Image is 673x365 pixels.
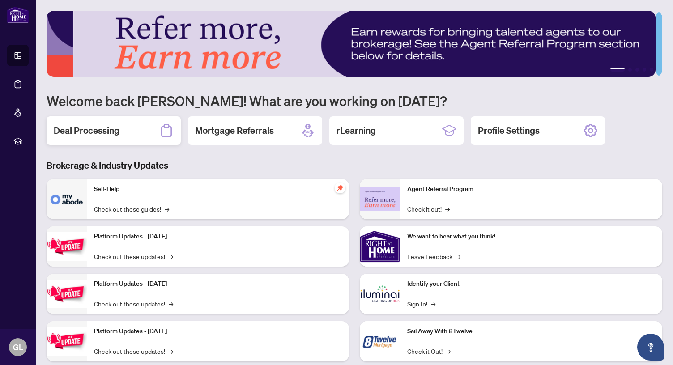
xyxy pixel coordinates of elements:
[650,68,653,72] button: 5
[360,274,400,314] img: Identify your Client
[169,251,173,261] span: →
[407,327,655,336] p: Sail Away With 8Twelve
[628,68,632,72] button: 2
[94,327,342,336] p: Platform Updates - [DATE]
[94,251,173,261] a: Check out these updates!→
[169,346,173,356] span: →
[169,299,173,309] span: →
[165,204,169,214] span: →
[407,299,435,309] a: Sign In!→
[360,321,400,361] img: Sail Away With 8Twelve
[445,204,450,214] span: →
[360,226,400,267] img: We want to hear what you think!
[407,279,655,289] p: Identify your Client
[635,68,639,72] button: 3
[94,232,342,242] p: Platform Updates - [DATE]
[13,341,23,353] span: GL
[47,232,87,260] img: Platform Updates - July 21, 2025
[195,124,274,137] h2: Mortgage Referrals
[47,327,87,355] img: Platform Updates - June 23, 2025
[446,346,451,356] span: →
[360,187,400,212] img: Agent Referral Program
[47,11,656,77] img: Slide 0
[637,334,664,361] button: Open asap
[407,184,655,194] p: Agent Referral Program
[407,251,460,261] a: Leave Feedback→
[610,68,625,72] button: 1
[431,299,435,309] span: →
[47,280,87,308] img: Platform Updates - July 8, 2025
[456,251,460,261] span: →
[47,92,662,109] h1: Welcome back [PERSON_NAME]! What are you working on [DATE]?
[47,179,87,219] img: Self-Help
[407,346,451,356] a: Check it Out!→
[94,346,173,356] a: Check out these updates!→
[336,124,376,137] h2: rLearning
[407,204,450,214] a: Check it out!→
[94,279,342,289] p: Platform Updates - [DATE]
[94,184,342,194] p: Self-Help
[7,7,29,23] img: logo
[94,204,169,214] a: Check out these guides!→
[407,232,655,242] p: We want to hear what you think!
[54,124,119,137] h2: Deal Processing
[335,182,345,193] span: pushpin
[47,159,662,172] h3: Brokerage & Industry Updates
[94,299,173,309] a: Check out these updates!→
[643,68,646,72] button: 4
[478,124,540,137] h2: Profile Settings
